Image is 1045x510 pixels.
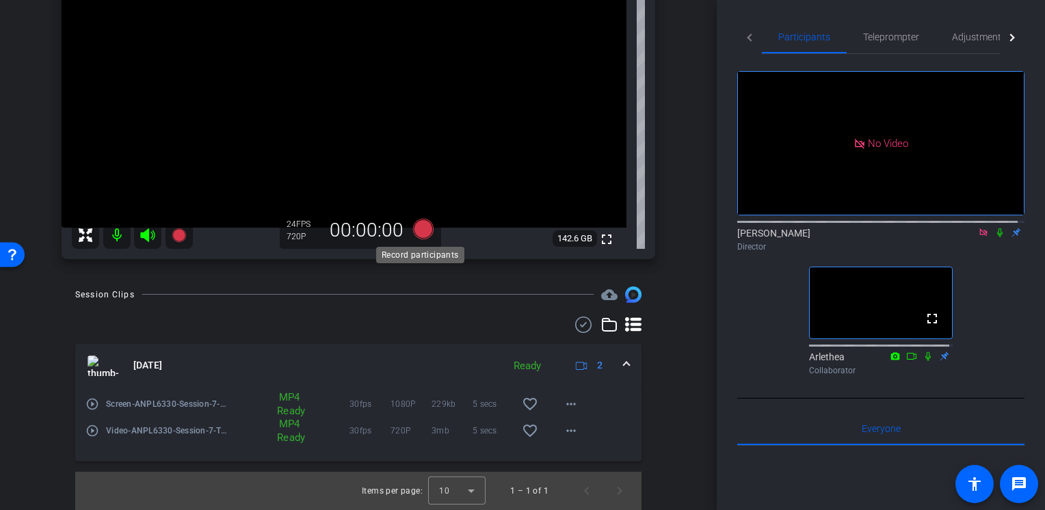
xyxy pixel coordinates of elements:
span: 5 secs [473,397,514,411]
div: Collaborator [809,364,953,377]
div: Director [737,241,1024,253]
span: 3mb [432,424,473,438]
span: 5 secs [473,424,514,438]
mat-expansion-panel-header: thumb-nail[DATE]Ready2 [75,344,641,388]
span: Video-ANPL6330-Session-7-Test-2025-09-16-09-04-35-661-0 [106,424,227,438]
span: Everyone [862,424,901,433]
span: Adjustments [952,32,1006,42]
span: [DATE] [133,358,162,373]
button: Previous page [570,474,603,507]
mat-icon: fullscreen [924,310,940,327]
div: 720P [287,231,321,242]
div: [PERSON_NAME] [737,226,1024,253]
span: 142.6 GB [553,230,597,247]
mat-icon: more_horiz [563,422,579,439]
span: 30fps [349,397,391,411]
mat-icon: play_circle_outline [85,424,99,438]
mat-icon: favorite_border [522,396,538,412]
mat-icon: play_circle_outline [85,397,99,411]
mat-icon: cloud_upload [601,286,618,303]
div: Record participants [376,247,464,263]
div: Session Clips [75,288,135,301]
span: 2 [597,358,603,373]
div: MP4 Ready [270,390,307,418]
div: thumb-nail[DATE]Ready2 [75,388,641,461]
mat-icon: message [1011,476,1027,492]
div: 00:00:00 [321,219,412,242]
span: FPS [296,219,310,229]
span: Destinations for your clips [601,286,618,303]
span: 1080P [391,397,432,411]
span: Screen-ANPL6330-Session-7-Test-2025-09-16-09-04-35-661-0 [106,397,227,411]
span: No Video [868,137,908,149]
mat-icon: more_horiz [563,396,579,412]
img: Session clips [625,286,641,303]
div: Ready [507,358,548,374]
span: 720P [391,424,432,438]
span: 30fps [349,424,391,438]
div: 24 [287,219,321,230]
mat-icon: favorite_border [522,422,538,439]
div: Items per page: [362,484,423,498]
mat-icon: fullscreen [598,231,615,247]
div: 1 – 1 of 1 [510,484,548,498]
span: Teleprompter [863,32,919,42]
div: MP4 Ready [270,417,307,444]
button: Next page [603,474,636,507]
span: Participants [778,32,830,42]
span: 229kb [432,397,473,411]
img: thumb-nail [88,355,118,376]
div: Arlethea [809,350,953,377]
mat-icon: accessibility [966,476,983,492]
